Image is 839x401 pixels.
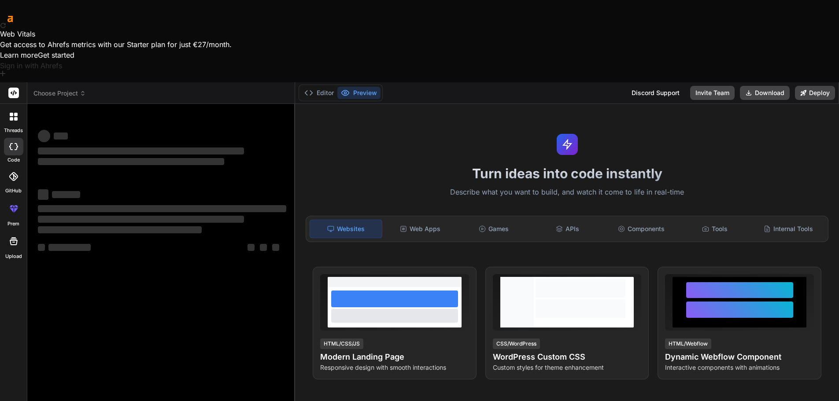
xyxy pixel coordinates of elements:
label: GitHub [5,187,22,195]
button: Preview [337,87,381,99]
span: ‌ [54,132,68,140]
button: Download [740,86,790,100]
span: ‌ [38,226,202,233]
span: ‌ [38,216,244,223]
span: ‌ [52,191,80,198]
p: Custom styles for theme enhancement [493,363,642,372]
span: ‌ [38,130,50,142]
p: Responsive design with smooth interactions [320,363,469,372]
p: Interactive components with animations [665,363,814,372]
span: ‌ [48,244,91,251]
span: ‌ [38,244,45,251]
h4: WordPress Custom CSS [493,351,642,363]
div: Tools [679,220,750,238]
label: threads [4,127,23,134]
span: ‌ [248,244,255,251]
p: Describe what you want to build, and watch it come to life in real-time [300,187,834,198]
div: Internal Tools [753,220,824,238]
button: Invite Team [690,86,735,100]
span: ‌ [260,244,267,251]
div: Websites [310,220,382,238]
div: HTML/CSS/JS [320,338,363,349]
span: ‌ [38,158,224,165]
div: HTML/Webflow [665,338,711,349]
div: CSS/WordPress [493,338,540,349]
h4: Modern Landing Page [320,351,469,363]
h1: Turn ideas into code instantly [300,166,834,181]
h4: Dynamic Webflow Component [665,351,814,363]
div: Discord Support [626,86,685,100]
button: Get started [38,50,74,60]
span: ‌ [38,147,244,155]
div: Games [458,220,530,238]
label: code [7,156,20,164]
span: ‌ [272,244,279,251]
button: Deploy [795,86,835,100]
span: ‌ [38,205,286,212]
span: ‌ [38,189,48,200]
label: Upload [5,253,22,260]
label: prem [7,220,19,228]
div: Components [605,220,677,238]
div: Web Apps [384,220,456,238]
div: APIs [532,220,603,238]
span: Choose Project [33,89,86,98]
button: Editor [301,87,337,99]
